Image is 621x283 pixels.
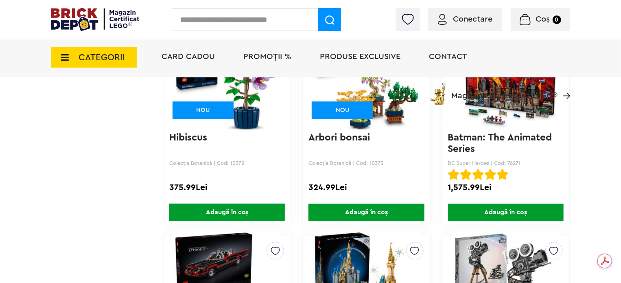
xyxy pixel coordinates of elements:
a: Adaugă în coș [164,204,291,221]
a: Arbori bonsai [308,133,370,143]
a: Hibiscus [169,133,207,143]
div: 324.99Lei [308,182,424,193]
div: NOU [173,101,234,119]
a: Card Cadou [162,53,215,61]
div: 375.99Lei [169,182,285,193]
a: Batman: The Animated Series [GEOGRAPHIC_DATA] [448,133,555,165]
a: Adaugă în coș [442,204,569,221]
span: Adaugă în coș [169,204,285,221]
div: 1,575.99Lei [448,182,564,193]
span: Coș [536,15,550,23]
img: Evaluare cu stele [472,169,484,180]
a: Magazine Certificate LEGO® [558,81,570,89]
a: Conectare [438,15,492,23]
span: CATEGORII [79,53,125,62]
a: Produse exclusive [320,53,400,61]
p: DC Super Heroes | Cod: 76271 [448,160,564,166]
a: Adaugă în coș [303,204,430,221]
span: Magazine Certificate LEGO® [451,81,558,100]
a: PROMOȚII % [243,53,291,61]
p: Colecția Botanică | Cod: 10372 [169,160,285,166]
img: Evaluare cu stele [460,169,472,180]
span: Conectare [453,15,492,23]
span: Adaugă în coș [308,204,424,221]
img: Evaluare cu stele [485,169,496,180]
img: Evaluare cu stele [448,169,459,180]
span: Adaugă în coș [448,204,564,221]
img: Evaluare cu stele [497,169,508,180]
p: Colecția Botanică | Cod: 10373 [308,160,424,166]
small: 0 [553,15,561,24]
div: NOU [312,101,373,119]
a: Contact [429,53,467,61]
